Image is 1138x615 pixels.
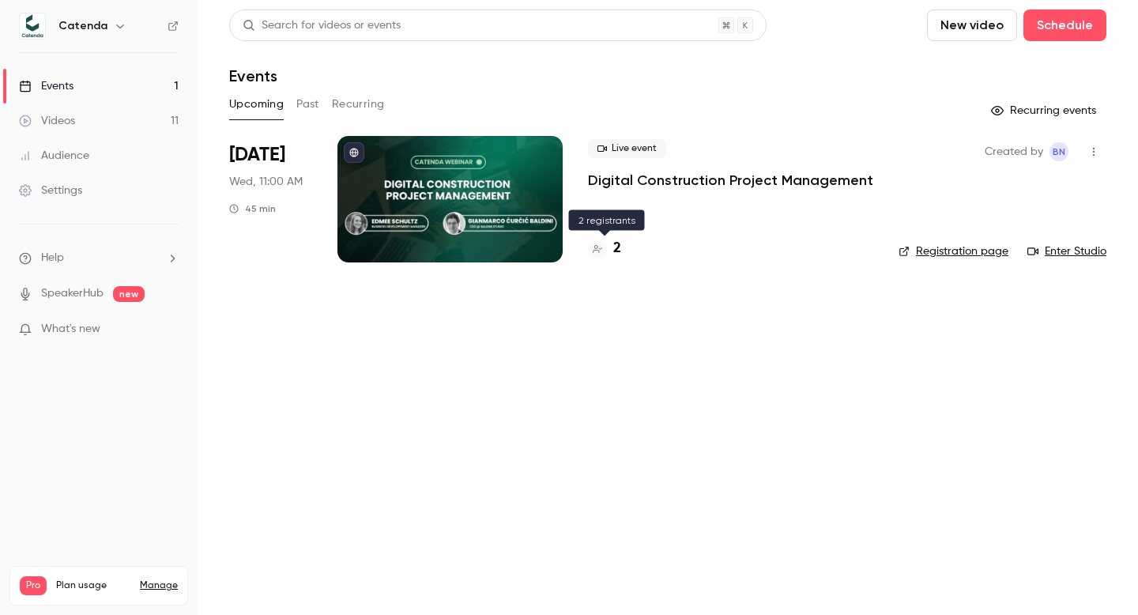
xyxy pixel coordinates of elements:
[41,250,64,266] span: Help
[160,323,179,337] iframe: Noticeable Trigger
[984,98,1106,123] button: Recurring events
[1023,9,1106,41] button: Schedule
[229,174,303,190] span: Wed, 11:00 AM
[332,92,385,117] button: Recurring
[113,286,145,302] span: new
[229,92,284,117] button: Upcoming
[19,183,82,198] div: Settings
[613,238,621,259] h4: 2
[20,576,47,595] span: Pro
[229,136,312,262] div: Sep 10 Wed, 12:00 PM (Europe/Rome)
[229,202,276,215] div: 45 min
[19,250,179,266] li: help-dropdown-opener
[140,579,178,592] a: Manage
[588,238,621,259] a: 2
[899,243,1008,259] a: Registration page
[243,17,401,34] div: Search for videos or events
[41,321,100,338] span: What's new
[58,18,107,34] h6: Catenda
[19,148,89,164] div: Audience
[588,171,873,190] a: Digital Construction Project Management
[19,113,75,129] div: Videos
[985,142,1043,161] span: Created by
[20,13,45,39] img: Catenda
[229,66,277,85] h1: Events
[1053,142,1065,161] span: BN
[41,285,104,302] a: SpeakerHub
[1027,243,1106,259] a: Enter Studio
[19,78,73,94] div: Events
[1049,142,1068,161] span: Benedetta Nadotti
[56,579,130,592] span: Plan usage
[229,142,285,168] span: [DATE]
[588,139,666,158] span: Live event
[296,92,319,117] button: Past
[927,9,1017,41] button: New video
